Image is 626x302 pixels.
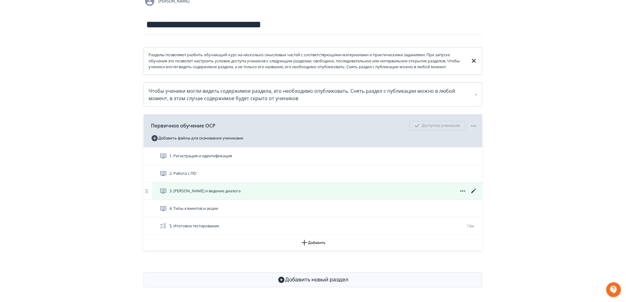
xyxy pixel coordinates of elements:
[144,235,482,250] button: Добавить
[149,87,477,102] div: Чтобы ученики могли видеть содержимое раздела, его необходимо опубликовать. Снять раздел с публик...
[151,122,215,129] span: Первичное обучение ОСР
[169,206,218,212] span: 4. Типы клиентов и акции
[151,133,243,143] button: Добавить файлы для скачивания учениками
[149,52,466,70] div: Разделы позволяют разбить обучающий курс на несколько смысловых частей с соответствующими материа...
[169,223,219,229] span: 5. Итоговое тестирование
[144,147,482,165] div: 1. Регистрация и идентификация
[144,165,482,182] div: 2. Работа с ПО
[144,182,482,200] div: 3. [PERSON_NAME] и ведение диалога
[169,188,241,194] span: 3. Сервис и ведение диалога
[409,121,465,130] div: Доступно ученикам
[144,200,482,218] div: 4. Типы клиентов и акции
[144,273,482,287] button: Добавить новый раздел
[169,153,232,159] span: 1. Регистрация и идентификация
[169,171,196,177] span: 2. Работа с ПО
[467,223,475,229] span: 13м.
[144,218,482,235] div: 5. Итоговое тестирование13м.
